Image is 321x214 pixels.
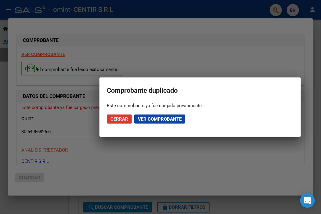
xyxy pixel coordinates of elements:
div: Open Intercom Messenger [300,193,315,208]
span: Ver comprobante [138,116,182,122]
h2: Comprobante duplicado [107,85,294,96]
div: Este comprobante ya fue cargado previamente. [107,103,294,109]
span: Cerrar [110,116,128,122]
button: Cerrar [107,115,132,124]
button: Ver comprobante [134,115,185,124]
